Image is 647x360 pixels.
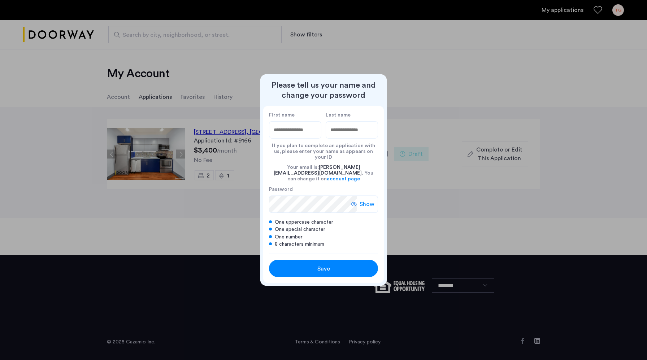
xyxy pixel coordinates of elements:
label: Password [269,186,357,193]
h2: Please tell us your name and change your password [263,80,384,100]
a: account page [327,176,360,182]
div: One special character [269,226,378,233]
div: One number [269,233,378,241]
span: [PERSON_NAME][EMAIL_ADDRESS][DOMAIN_NAME] [274,165,362,176]
label: Last name [326,112,378,118]
div: Your email is: . You can change it on [269,160,378,186]
div: If you plan to complete an application with us, please enter your name as appears on your ID [269,139,378,160]
div: One uppercase character [269,219,378,226]
div: 8 characters minimum [269,241,378,248]
button: button [269,260,378,277]
label: First name [269,112,321,118]
span: Show [360,200,374,208]
span: Save [317,264,330,273]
